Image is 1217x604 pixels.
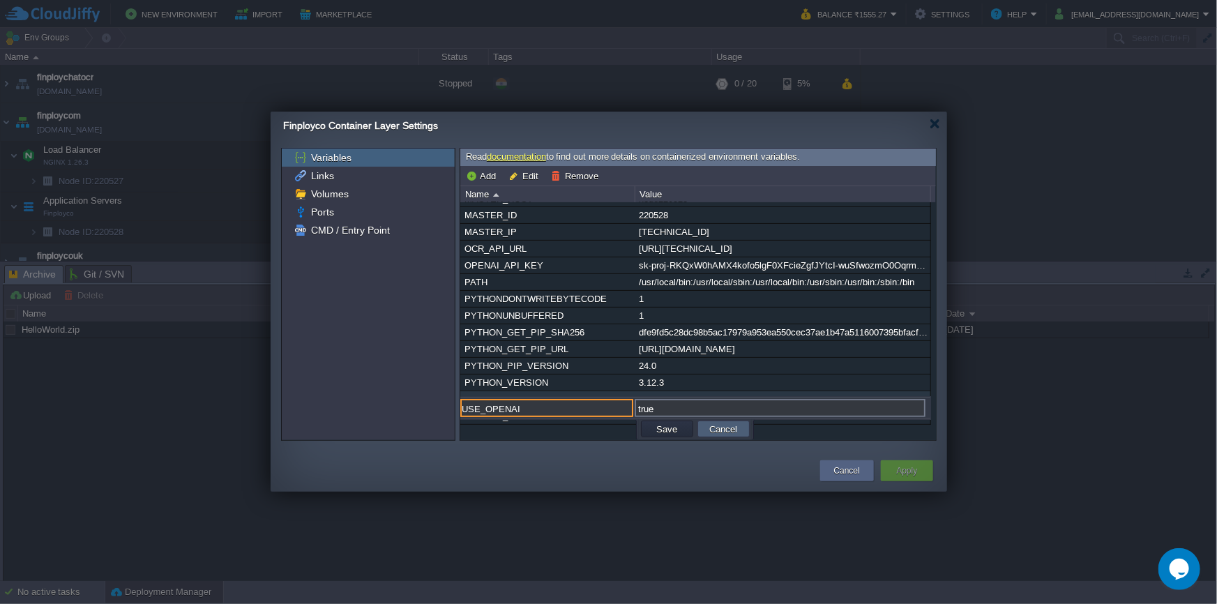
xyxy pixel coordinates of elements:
div: OCR_API_URL [461,241,634,257]
button: Edit [508,169,543,182]
button: Cancel [706,423,742,435]
button: Remove [551,169,603,182]
button: Apply [896,464,917,478]
div: 1 [635,308,930,324]
div: PYTHON_VERSION [461,375,634,391]
div: Read to find out more details on containerized environment variables. [460,149,936,166]
div: dfe9fd5c28dc98b5ac17979a953ea550cec37ae1b47a5116007395bfacff2ab9 [635,324,930,340]
button: Add [466,169,500,182]
div: PYTHON_GET_PIP_SHA256 [461,324,634,340]
div: Name [462,186,635,202]
div: true [635,391,930,407]
iframe: chat widget [1158,548,1203,590]
a: documentation [487,151,546,162]
span: Finployco Container Layer Settings [283,120,438,131]
div: 1 [635,291,930,307]
a: CMD / Entry Point [308,224,392,236]
button: Save [653,423,682,435]
div: PATH [461,274,634,290]
div: sk-proj-RKQxW0hAMX4kofo5lgF0XFcieZgfJYtcI-wuSfwozmO0OqrmJ0b-mcWjYGrAVMRrNz6Ck9mDdqT3BlbkFJYG6cLMc... [635,257,930,273]
div: PYTHONUNBUFFERED [461,308,634,324]
div: [URL][DOMAIN_NAME] [635,341,930,357]
a: Volumes [308,188,351,200]
div: /usr/local/bin:/usr/local/sbin:/usr/local/bin:/usr/sbin:/usr/bin:/sbin:/bin [635,274,930,290]
button: Cancel [834,464,860,478]
div: 24.0 [635,358,930,374]
a: Variables [308,151,354,164]
a: Ports [308,206,336,218]
div: [URL][TECHNICAL_ID] [635,241,930,257]
div: PYTHONDONTWRITEBYTECODE [461,291,634,307]
div: PYTHON_GET_PIP_URL [461,341,634,357]
div: PYTHON_PIP_VERSION [461,358,634,374]
div: OPENAI_API_KEY [461,257,634,273]
div: 3.12.3 [635,375,930,391]
div: USE_OPENAI [461,391,634,407]
div: 220528 [635,207,930,223]
div: [TECHNICAL_ID] [635,224,930,240]
div: Value [636,186,930,202]
div: MASTER_IP [461,224,634,240]
a: Links [308,169,336,182]
div: MASTER_ID [461,207,634,223]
